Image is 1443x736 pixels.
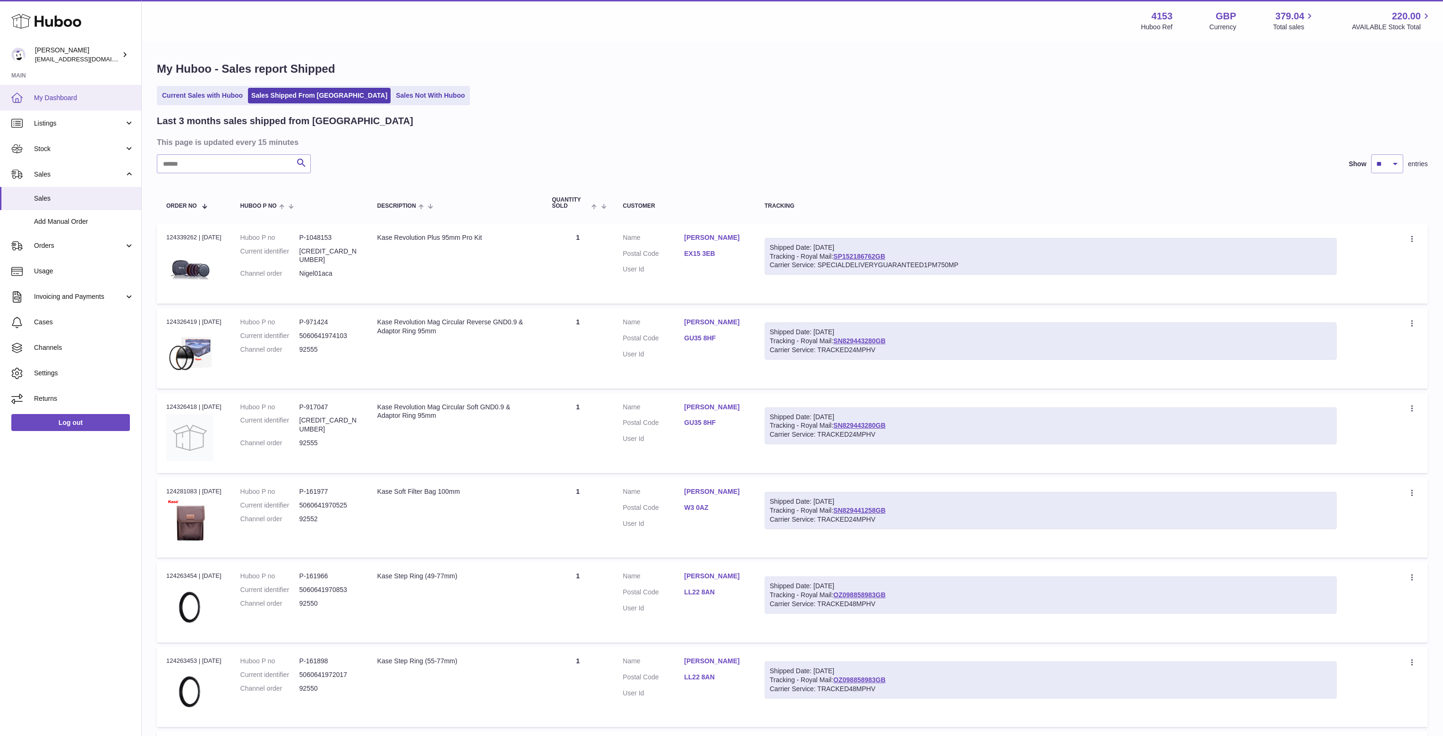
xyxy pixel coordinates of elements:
[770,515,1332,524] div: Carrier Service: TRACKED24MPHV
[166,657,222,665] div: 124263453 | [DATE]
[543,562,614,642] td: 1
[684,503,746,512] a: W3 0AZ
[1392,10,1421,23] span: 220.00
[1408,160,1428,169] span: entries
[299,318,359,327] dd: P-971424
[34,170,124,179] span: Sales
[240,501,299,510] dt: Current identifier
[240,247,299,265] dt: Current identifier
[299,684,359,693] dd: 92550
[159,88,246,103] a: Current Sales with Huboo
[765,322,1337,360] div: Tracking - Royal Mail:
[240,233,299,242] dt: Huboo P no
[299,439,359,448] dd: 92555
[166,318,222,326] div: 124326419 | [DATE]
[684,233,746,242] a: [PERSON_NAME]
[299,487,359,496] dd: P-161977
[623,673,684,684] dt: Postal Code
[684,403,746,412] a: [PERSON_NAME]
[377,233,533,242] div: Kase Revolution Plus 95mm Pro Kit
[157,137,1426,147] h3: This page is updated every 15 minutes
[1349,160,1366,169] label: Show
[1210,23,1237,32] div: Currency
[34,144,124,153] span: Stock
[34,292,124,301] span: Invoicing and Payments
[240,403,299,412] dt: Huboo P no
[765,203,1337,209] div: Tracking
[240,439,299,448] dt: Channel order
[1216,10,1236,23] strong: GBP
[240,515,299,524] dt: Channel order
[240,345,299,354] dt: Channel order
[240,670,299,679] dt: Current identifier
[765,492,1337,529] div: Tracking - Royal Mail:
[166,572,222,580] div: 124263454 | [DATE]
[299,403,359,412] dd: P-917047
[299,599,359,608] dd: 92550
[684,487,746,496] a: [PERSON_NAME]
[11,48,26,62] img: sales@kasefilters.com
[240,318,299,327] dt: Huboo P no
[770,243,1332,252] div: Shipped Date: [DATE]
[299,585,359,594] dd: 5060641970853
[623,403,684,414] dt: Name
[623,249,684,261] dt: Postal Code
[1141,23,1173,32] div: Huboo Ref
[34,241,124,250] span: Orders
[833,507,886,514] a: SN829441258GB
[623,334,684,345] dt: Postal Code
[833,591,886,599] a: OZ098858983GB
[299,515,359,524] dd: 92552
[34,318,134,327] span: Cases
[543,308,614,388] td: 1
[623,588,684,599] dt: Postal Code
[166,233,222,242] div: 124339262 | [DATE]
[11,414,130,431] a: Log out
[240,572,299,581] dt: Huboo P no
[35,55,139,63] span: [EMAIL_ADDRESS][DOMAIN_NAME]
[684,249,746,258] a: EX15 3EB
[765,576,1337,614] div: Tracking - Royal Mail:
[770,667,1332,676] div: Shipped Date: [DATE]
[248,88,391,103] a: Sales Shipped From [GEOGRAPHIC_DATA]
[157,115,413,127] h2: Last 3 months sales shipped from [GEOGRAPHIC_DATA]
[377,657,533,666] div: Kase Step Ring (55-77mm)
[684,572,746,581] a: [PERSON_NAME]
[35,46,120,64] div: [PERSON_NAME]
[684,318,746,327] a: [PERSON_NAME]
[299,345,359,354] dd: 92555
[765,407,1337,445] div: Tracking - Royal Mail:
[299,657,359,666] dd: P-161898
[240,657,299,666] dt: Huboo P no
[623,265,684,274] dt: User Id
[393,88,468,103] a: Sales Not With Huboo
[770,346,1332,355] div: Carrier Service: TRACKED24MPHV
[299,670,359,679] dd: 5060641972017
[299,247,359,265] dd: [CREDIT_CARD_NUMBER]
[623,689,684,698] dt: User Id
[166,668,213,715] img: 52-77.jpg
[770,600,1332,609] div: Carrier Service: TRACKED48MPHV
[240,331,299,340] dt: Current identifier
[299,233,359,242] dd: P-1048153
[377,403,533,421] div: Kase Revolution Mag Circular Soft GND0.9 & Adaptor Ring 95mm
[684,657,746,666] a: [PERSON_NAME]
[166,487,222,496] div: 124281083 | [DATE]
[770,497,1332,506] div: Shipped Date: [DATE]
[770,413,1332,422] div: Shipped Date: [DATE]
[240,487,299,496] dt: Huboo P no
[166,203,197,209] span: Order No
[765,661,1337,699] div: Tracking - Royal Mail:
[1352,23,1432,32] span: AVAILABLE Stock Total
[377,487,533,496] div: Kase Soft Filter Bag 100mm
[166,403,222,411] div: 124326418 | [DATE]
[166,414,213,461] img: no-photo-large.jpg
[684,673,746,682] a: LL22 8AN
[833,337,886,345] a: SN829443280GB
[684,418,746,427] a: GU35 8HF
[543,478,614,558] td: 1
[552,197,589,209] span: Quantity Sold
[623,519,684,528] dt: User Id
[623,418,684,430] dt: Postal Code
[240,599,299,608] dt: Channel order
